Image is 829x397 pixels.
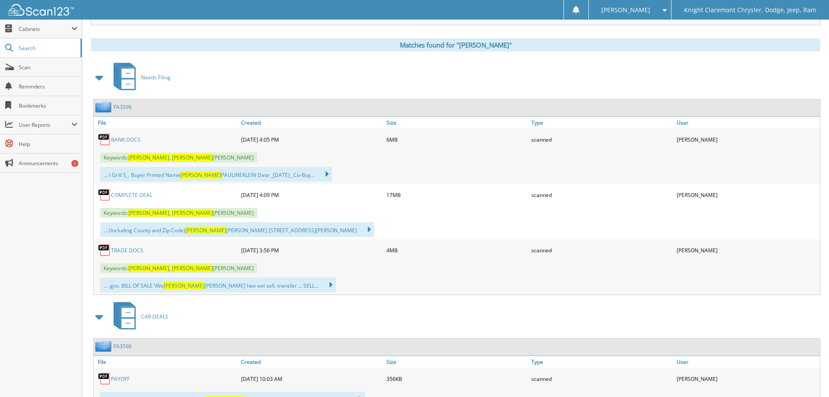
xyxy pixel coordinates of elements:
a: File [94,356,239,368]
div: 1 [71,160,78,167]
div: [DATE] 4:05 PM [239,131,384,148]
span: [PERSON_NAME], [128,209,171,217]
a: BANK DOCS [111,136,141,143]
a: User [675,117,820,129]
div: 17MB [384,186,530,204]
div: [DATE] 10:03 AM [239,370,384,387]
span: [PERSON_NAME] [185,227,226,234]
span: [PERSON_NAME] [180,171,221,179]
a: Needs Filing [108,60,171,95]
div: [PERSON_NAME] [675,241,820,259]
span: [PERSON_NAME] [172,265,213,272]
span: Search [19,44,76,52]
div: scanned [529,186,675,204]
img: folder2.png [95,102,114,112]
span: Needs Filing [141,74,171,81]
span: [PERSON_NAME] [172,209,213,217]
div: 356KB [384,370,530,387]
a: User [675,356,820,368]
div: ... \ Grill S_. Buyer Printed Name PAULINEKLEIN Date _[DATE] _Co-Buy... [100,167,332,182]
img: PDF.png [98,372,111,385]
a: Created [239,356,384,368]
a: COMPLETE DEAL [111,191,152,199]
a: TRADE DOCS [111,247,143,254]
span: User Reports [19,121,71,129]
img: scan123-logo-white.svg [9,4,74,16]
a: CAR DEALS [108,299,168,334]
span: Bookmarks [19,102,77,109]
img: PDF.png [98,188,111,201]
span: Keywords: [PERSON_NAME] [100,208,257,218]
div: scanned [529,131,675,148]
div: [DATE] 3:56 PM [239,241,384,259]
span: [PERSON_NAME] [172,154,213,161]
div: [PERSON_NAME] [675,370,820,387]
span: Scan [19,64,77,71]
span: Reminders [19,83,77,90]
div: [PERSON_NAME] [675,131,820,148]
a: File [94,117,239,129]
div: [DATE] 4:09 PM [239,186,384,204]
span: CAR DEALS [141,313,168,320]
img: folder2.png [95,341,114,352]
img: PDF.png [98,244,111,257]
div: [PERSON_NAME] [675,186,820,204]
div: 4MB [384,241,530,259]
span: [PERSON_NAME], [128,265,171,272]
span: Cabinets [19,25,71,33]
div: ... (Including County and Zip Code) [PERSON_NAME] [STREET_ADDRESS][PERSON_NAME] [100,222,374,237]
div: scanned [529,241,675,259]
div: Matches found for "[PERSON_NAME]" [91,38,820,51]
div: ... .gov. BILL OF SALE \We [PERSON_NAME] hee eet sell, transfer ... SELL... [100,278,336,292]
a: Type [529,356,675,368]
a: Type [529,117,675,129]
span: Knight Claremont Chrysler, Dodge, Jeep, Ram [684,7,816,13]
a: Created [239,117,384,129]
span: Keywords: [PERSON_NAME] [100,153,257,163]
a: Size [384,117,530,129]
div: 6MB [384,131,530,148]
div: scanned [529,370,675,387]
span: [PERSON_NAME] [164,282,205,289]
a: Size [384,356,530,368]
a: PAYOFF [111,375,130,383]
a: FA3596 [114,343,132,350]
img: PDF.png [98,133,111,146]
span: [PERSON_NAME] [601,7,650,13]
a: FA3596 [114,103,132,111]
span: Help [19,140,77,148]
span: Keywords: [PERSON_NAME] [100,263,257,273]
span: [PERSON_NAME], [128,154,171,161]
span: Announcements [19,159,77,167]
